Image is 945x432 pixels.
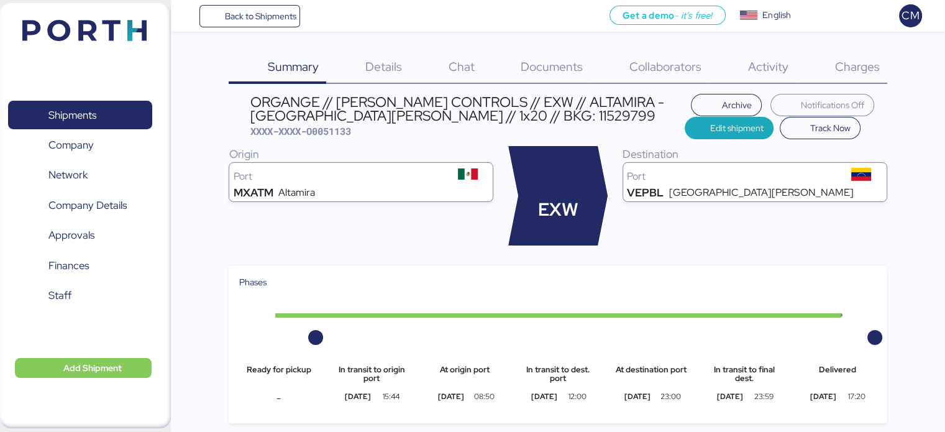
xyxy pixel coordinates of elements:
[762,9,791,22] div: English
[611,365,691,384] div: At destination port
[623,146,887,162] div: Destination
[8,252,152,280] a: Finances
[48,106,96,124] span: Shipments
[8,221,152,250] a: Approvals
[902,7,919,24] span: CM
[48,287,71,305] span: Staff
[691,94,762,116] button: Archive
[464,391,504,402] div: 08:50
[239,365,318,384] div: Ready for pickup
[557,391,598,402] div: 12:00
[538,196,578,223] span: EXW
[8,161,152,190] a: Network
[8,282,152,310] a: Staff
[611,391,663,402] div: [DATE]
[518,365,598,384] div: In transit to dest. port
[48,136,94,154] span: Company
[629,58,701,75] span: Collaborators
[801,98,864,113] span: Notifications Off
[8,131,152,160] a: Company
[685,117,774,139] button: Edit shipment
[722,98,752,113] span: Archive
[798,391,849,402] div: [DATE]
[15,358,152,378] button: Add Shipment
[48,257,89,275] span: Finances
[48,196,127,214] span: Company Details
[365,58,402,75] span: Details
[278,188,315,198] div: Altamira
[834,58,879,75] span: Charges
[770,94,875,116] button: Notifications Off
[810,121,851,136] span: Track Now
[521,58,583,75] span: Documents
[748,58,788,75] span: Activity
[780,117,861,139] button: Track Now
[199,5,301,27] a: Back to Shipments
[239,275,877,289] div: Phases
[710,121,764,136] span: Edit shipment
[425,391,477,402] div: [DATE]
[371,391,411,402] div: 15:44
[705,365,784,384] div: In transit to final dest.
[798,365,877,384] div: Delivered
[651,391,691,402] div: 23:00
[233,172,446,182] div: Port
[178,6,199,27] button: Menu
[448,58,474,75] span: Chat
[224,9,296,24] span: Back to Shipments
[743,391,783,402] div: 23:59
[250,125,351,137] span: XXXX-XXXX-O0051133
[627,172,840,182] div: Port
[8,101,152,129] a: Shipments
[250,95,685,123] div: ORGANGE // [PERSON_NAME] CONTROLS // EXW // ALTAMIRA - [GEOGRAPHIC_DATA][PERSON_NAME] // 1x20 // ...
[627,188,664,198] div: VEPBL
[836,391,877,402] div: 17:20
[233,188,273,198] div: MXATM
[48,166,88,184] span: Network
[63,361,122,375] span: Add Shipment
[705,391,756,402] div: [DATE]
[332,391,383,402] div: [DATE]
[332,365,411,384] div: In transit to origin port
[229,146,493,162] div: Origin
[425,365,504,384] div: At origin port
[8,191,152,220] a: Company Details
[268,58,319,75] span: Summary
[518,391,570,402] div: [DATE]
[669,188,854,198] div: [GEOGRAPHIC_DATA][PERSON_NAME]
[239,391,318,406] div: -
[48,226,94,244] span: Approvals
